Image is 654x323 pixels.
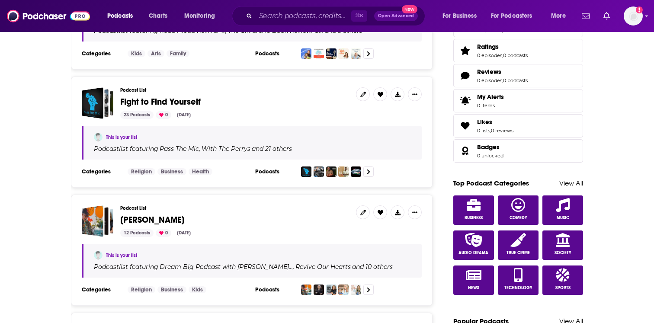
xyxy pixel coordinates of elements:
span: Society [555,250,571,256]
a: Religion [128,286,155,293]
img: Lisa Harper's Back Porch Theology [326,285,337,295]
img: With The Perrys [314,166,324,177]
a: Ratings [456,45,474,57]
span: Sports [555,285,571,291]
span: Comedy [510,215,527,221]
p: and 10 others [352,263,393,271]
span: Ratings [477,43,499,51]
input: Search podcasts, credits, & more... [256,9,351,23]
a: Fight to Find Yourself [82,87,113,119]
h3: Podcast List [120,87,349,93]
a: Ella Rose Murphy [94,251,103,259]
span: For Business [442,10,477,22]
span: My Alerts [477,93,504,101]
a: Sports [542,265,583,295]
a: Audio Drama [453,230,494,260]
img: User Profile [624,6,643,26]
a: Fight to Find Yourself [120,97,201,107]
h3: Podcast List [120,205,349,211]
a: Charts [143,9,173,23]
img: Read-Aloud Revival ® [301,48,311,59]
img: Made For This with Jennie Allen [338,285,349,295]
a: Business [157,286,186,293]
span: Audio Drama [458,250,488,256]
a: Business [453,195,494,225]
span: Reviews [453,64,583,87]
span: , [199,145,200,153]
h3: Categories [82,286,121,293]
div: Podcast list featuring [94,145,411,153]
button: open menu [178,9,226,23]
button: open menu [485,9,545,23]
a: Badges [477,143,503,151]
svg: Email not verified [636,6,643,13]
a: Religion [128,168,155,175]
img: Pass The Mic [301,166,311,177]
a: This is your list [106,253,137,258]
button: Show More Button [408,205,422,219]
button: Show profile menu [624,6,643,26]
a: Reviews [477,68,528,76]
img: Dream Big Podcast with Bob Goff and Friends [301,285,311,295]
span: Reviews [477,68,501,76]
a: Likes [456,120,474,132]
a: Badges [456,145,474,157]
a: This is your list [106,134,137,140]
p: and 21 others [252,145,292,153]
a: Kids [189,286,206,293]
span: My Alerts [456,95,474,107]
a: Kids [128,50,145,57]
img: The Fourth Bookmark [326,48,337,59]
a: News [453,265,494,295]
a: My Alerts [453,89,583,112]
div: 12 Podcasts [120,229,154,237]
span: Music [557,215,569,221]
a: True Crime [498,230,539,260]
span: More [551,10,566,22]
img: Sports Spectrum's Get in the Game [351,166,361,177]
span: 0 items [477,102,504,109]
span: Business [465,215,483,221]
span: Likes [453,114,583,138]
span: Ratings [453,39,583,62]
h4: Dream Big Podcast with [PERSON_NAME]… [160,263,293,270]
button: open menu [436,9,487,23]
span: , [293,263,294,271]
span: Badges [477,143,500,151]
a: 0 podcasts [503,52,528,58]
img: Podchaser - Follow, Share and Rate Podcasts [7,8,90,24]
a: 0 unlocked [477,153,503,159]
h4: Pass The Mic [160,145,199,152]
div: Search podcasts, credits, & more... [240,6,433,26]
a: View All [559,179,583,187]
a: 0 reviews [491,128,513,134]
a: Technology [498,265,539,295]
span: Technology [504,285,532,291]
a: Likes [477,118,513,126]
a: Comedy [498,195,539,225]
a: Business [157,168,186,175]
span: ⌘ K [351,10,367,22]
h3: Podcasts [255,168,294,175]
img: Just Heal with Dr Jay [338,166,349,177]
a: Show notifications dropdown [600,9,613,23]
a: Family [167,50,189,57]
a: Music [542,195,583,225]
h3: Podcasts [255,50,294,57]
span: News [468,285,479,291]
div: [DATE] [173,229,194,237]
img: Mindful Mama: Raising Kind, Confident Kids Without Losing Your Cool | Parenting Strategies For Bi... [351,48,361,59]
a: Ginger Stache [82,205,113,237]
img: Ella Rose Murphy [94,133,103,141]
span: New [402,5,417,13]
span: Likes [477,118,492,126]
span: Logged in as EllaRoseMurphy [624,6,643,26]
span: True Crime [507,250,530,256]
div: 0 [156,229,171,237]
